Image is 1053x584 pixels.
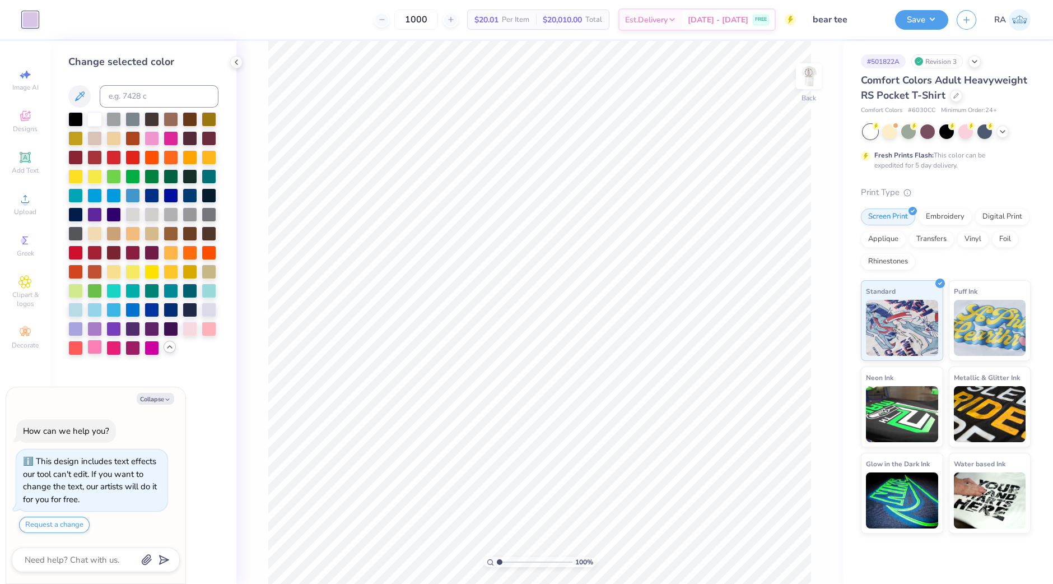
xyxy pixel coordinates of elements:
[954,458,1005,470] span: Water based Ink
[866,285,896,297] span: Standard
[954,472,1026,529] img: Water based Ink
[13,124,38,133] span: Designs
[954,386,1026,442] img: Metallic & Glitter Ink
[688,14,748,26] span: [DATE] - [DATE]
[866,372,893,383] span: Neon Ink
[861,253,915,270] div: Rhinestones
[866,300,938,356] img: Standard
[954,372,1020,383] span: Metallic & Glitter Ink
[804,8,887,31] input: Untitled Design
[802,93,816,103] div: Back
[12,83,39,92] span: Image AI
[17,249,34,258] span: Greek
[755,16,767,24] span: FREE
[100,85,218,108] input: e.g. 7428 c
[14,207,36,216] span: Upload
[866,458,930,470] span: Glow in the Dark Ink
[919,208,972,225] div: Embroidery
[861,208,915,225] div: Screen Print
[12,341,39,350] span: Decorate
[861,231,906,248] div: Applique
[895,10,948,30] button: Save
[861,54,906,68] div: # 501822A
[861,73,1027,102] span: Comfort Colors Adult Heavyweight RS Pocket T-Shirt
[911,54,963,68] div: Revision 3
[957,231,989,248] div: Vinyl
[585,14,602,26] span: Total
[994,9,1031,31] a: RA
[866,472,938,529] img: Glow in the Dark Ink
[954,300,1026,356] img: Puff Ink
[874,150,1012,170] div: This color can be expedited for 5 day delivery.
[137,393,174,405] button: Collapse
[909,231,954,248] div: Transfers
[866,386,938,442] img: Neon Ink
[23,425,109,437] div: How can we help you?
[908,106,935,115] span: # 6030CC
[954,285,977,297] span: Puff Ink
[941,106,997,115] span: Minimum Order: 24 +
[19,517,90,533] button: Request a change
[975,208,1029,225] div: Digital Print
[1009,9,1031,31] img: Riley Ash
[394,10,438,30] input: – –
[874,151,934,160] strong: Fresh Prints Flash:
[502,14,529,26] span: Per Item
[625,14,668,26] span: Est. Delivery
[12,166,39,175] span: Add Text
[994,13,1006,26] span: RA
[575,557,593,567] span: 100 %
[474,14,498,26] span: $20.01
[798,65,820,87] img: Back
[23,456,157,505] div: This design includes text effects our tool can't edit. If you want to change the text, our artist...
[992,231,1018,248] div: Foil
[68,54,218,69] div: Change selected color
[543,14,582,26] span: $20,010.00
[861,186,1031,199] div: Print Type
[6,290,45,308] span: Clipart & logos
[861,106,902,115] span: Comfort Colors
